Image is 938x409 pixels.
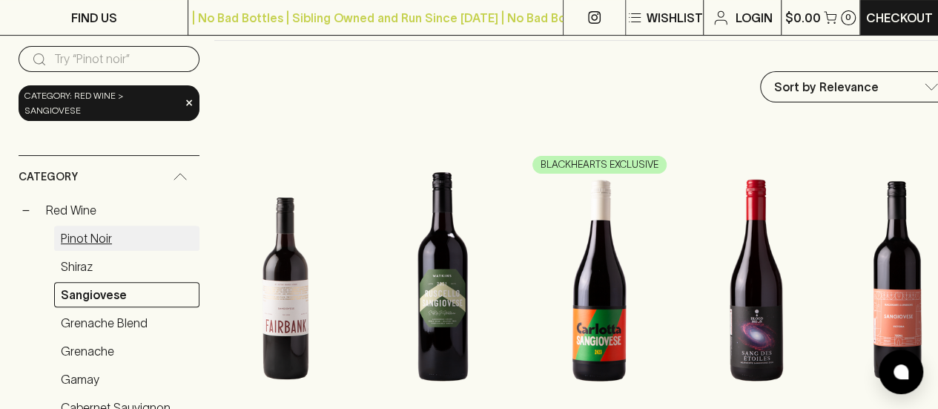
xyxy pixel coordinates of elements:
[39,197,199,223] a: Red Wine
[54,226,199,251] a: Pinot Noir
[647,9,703,27] p: Wishlist
[866,9,933,27] p: Checkout
[54,282,199,307] a: Sangiovese
[185,95,194,111] span: ×
[54,367,199,392] a: Gamay
[54,254,199,279] a: Shiraz
[71,9,117,27] p: FIND US
[845,13,851,22] p: 0
[894,364,908,379] img: bubble-icon
[54,310,199,336] a: Grenache Blend
[785,9,821,27] p: $0.00
[736,9,773,27] p: Login
[54,48,188,71] input: Try “Pinot noir”
[19,168,78,186] span: Category
[19,156,199,198] div: Category
[774,78,879,96] p: Sort by Relevance
[19,203,33,217] button: −
[24,88,180,118] span: Category: red wine > sangiovese
[54,338,199,364] a: Grenache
